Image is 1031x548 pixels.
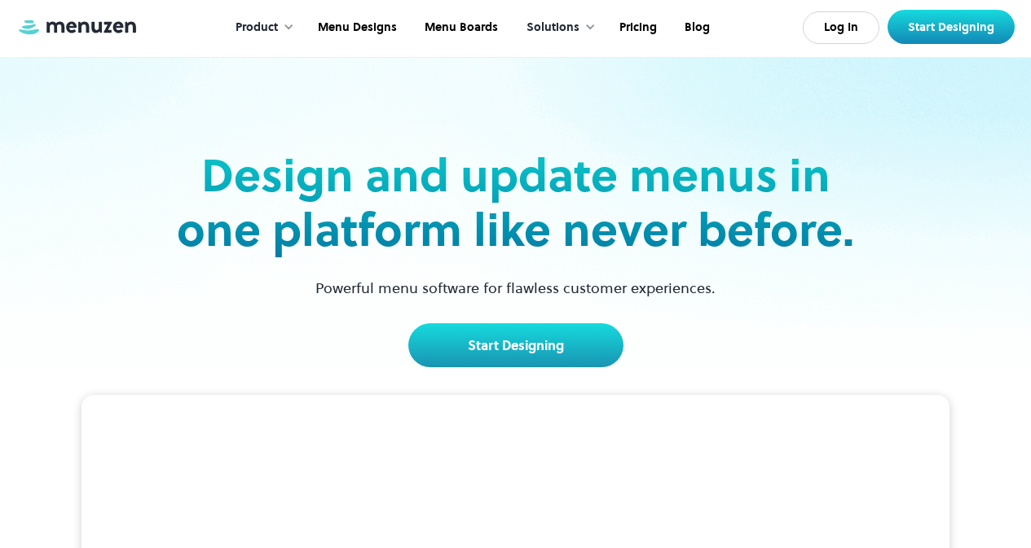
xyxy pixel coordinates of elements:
[803,11,879,44] a: Log In
[888,10,1015,44] a: Start Designing
[510,2,604,53] div: Solutions
[236,19,278,37] div: Product
[302,2,409,53] a: Menu Designs
[669,2,722,53] a: Blog
[527,19,579,37] div: Solutions
[295,277,736,299] p: Powerful menu software for flawless customer experiences.
[219,2,302,53] div: Product
[172,148,860,257] h2: Design and update menus in one platform like never before.
[408,323,623,367] a: Start Designing
[604,2,669,53] a: Pricing
[409,2,510,53] a: Menu Boards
